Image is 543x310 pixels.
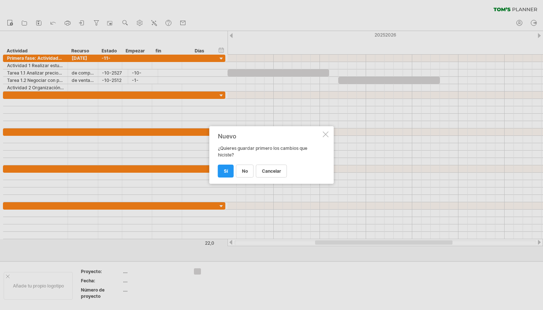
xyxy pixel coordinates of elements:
span: SÍ [224,168,228,174]
span: CANCELAR [262,168,281,174]
span: No [242,168,248,174]
a: CANCELAR [256,165,287,178]
div: ¿Quieres guardar primero los cambios que hiciste? [218,133,321,177]
a: SÍ [218,165,234,178]
div: nuevo [218,133,321,139]
a: No [236,165,254,178]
